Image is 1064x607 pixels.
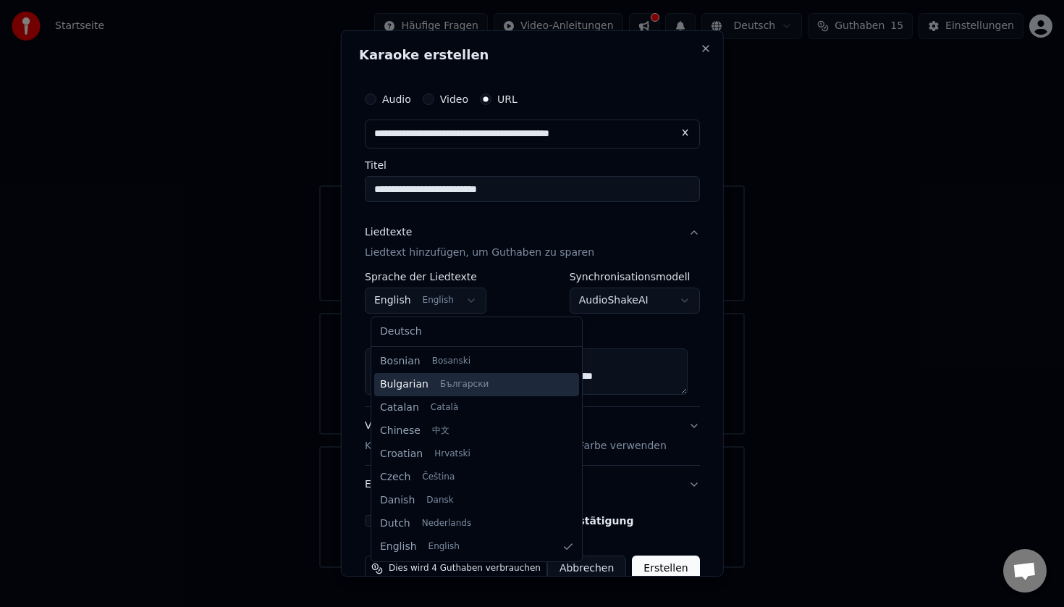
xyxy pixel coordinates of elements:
[380,377,428,392] span: Bulgarian
[422,518,471,529] span: Nederlands
[428,541,460,553] span: English
[434,448,470,460] span: Hrvatski
[432,356,470,367] span: Bosanski
[380,424,421,438] span: Chinese
[380,493,415,508] span: Danish
[426,495,453,506] span: Dansk
[432,425,449,437] span: 中文
[440,379,489,390] span: Български
[422,472,455,483] span: Čeština
[380,447,423,461] span: Croatian
[380,540,417,554] span: English
[380,401,419,415] span: Catalan
[431,402,458,414] span: Català
[380,470,410,485] span: Czech
[380,516,410,531] span: Dutch
[380,325,422,339] span: Deutsch
[380,354,421,369] span: Bosnian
